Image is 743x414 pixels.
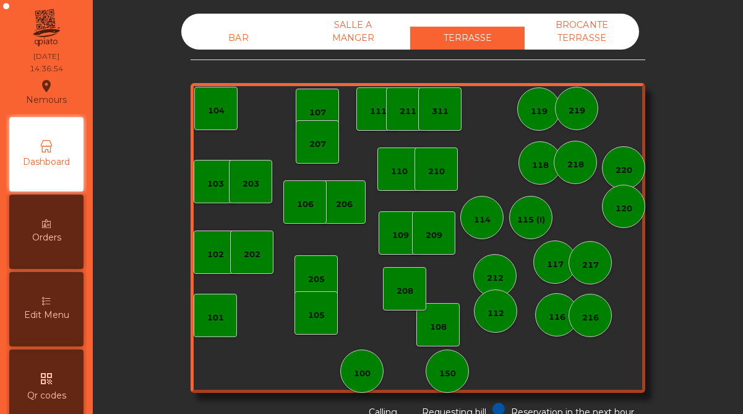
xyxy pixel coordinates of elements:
div: 206 [336,198,353,211]
div: 105 [308,309,325,322]
div: 120 [616,203,632,215]
div: 211 [400,105,416,118]
span: Dashboard [23,156,70,169]
div: 220 [616,164,632,177]
div: BROCANTE TERRASSE [525,14,639,50]
span: Qr codes [27,389,66,402]
div: 205 [308,273,325,286]
div: 117 [547,258,564,271]
div: 100 [354,368,371,380]
div: 311 [432,105,449,118]
div: 150 [439,368,456,380]
div: 102 [207,249,224,261]
div: 119 [531,105,548,118]
div: 115 (I) [517,214,545,226]
div: 208 [397,285,413,297]
div: 218 [567,159,584,171]
div: TERRASSE [410,27,525,50]
div: 106 [297,198,314,211]
div: 108 [430,321,447,333]
div: [DATE] [33,51,59,62]
i: location_on [39,79,54,94]
div: 202 [244,249,260,261]
div: 212 [487,272,504,284]
div: 103 [207,178,224,190]
div: 116 [549,311,565,324]
div: 14:36:54 [30,63,63,74]
div: 114 [474,214,491,226]
span: Edit Menu [24,309,69,322]
div: 110 [391,165,408,178]
img: qpiato [31,6,61,50]
div: 109 [392,229,409,242]
div: 216 [582,312,599,324]
div: 207 [309,138,326,151]
div: 104 [208,105,225,117]
div: 219 [569,105,585,117]
div: BAR [181,27,296,50]
div: 111 [370,105,387,118]
i: qr_code [39,371,54,386]
div: Nemours [26,77,67,108]
span: Orders [32,231,61,244]
div: SALLE A MANGER [296,14,410,50]
div: 107 [309,107,326,119]
div: 217 [582,259,599,271]
div: 112 [487,307,504,320]
div: 209 [426,229,442,242]
div: 118 [532,159,549,172]
div: 210 [428,165,445,178]
div: 101 [207,312,224,324]
div: 203 [243,178,259,190]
